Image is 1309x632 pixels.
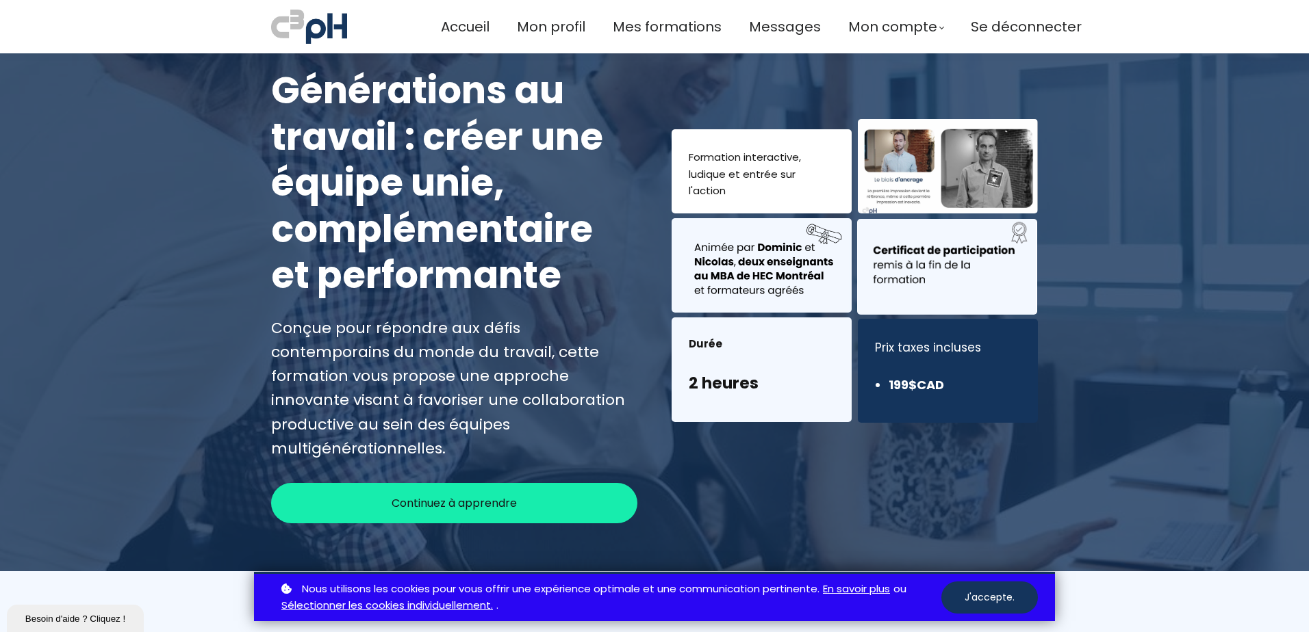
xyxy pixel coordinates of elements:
[392,495,517,512] span: Continuez à apprendre
[613,16,722,38] a: Mes formations
[971,16,1082,38] a: Se déconnecter
[749,16,821,38] a: Messages
[875,339,981,356] font: Prix ​​taxes incluses
[689,337,722,351] font: Durée
[689,150,801,198] font: Formation interactive, ludique et entrée sur l'action
[302,581,819,598] span: Nous utilisons les cookies pour vous offrir une expérience optimale et une communication pertinente.
[689,372,759,394] font: 2 heures
[941,581,1038,614] button: J'accepte.
[517,16,585,38] a: Mon profil
[271,317,625,459] font: Conçue pour répondre aux défis contemporains du monde du travail, cette formation vous propose un...
[271,7,347,47] img: a70bc7685e0efc0bd0b04b3506828469.jpeg
[7,602,147,632] iframe: chat widget
[823,581,890,598] a: En savoir plus
[441,16,490,38] a: Accueil
[281,597,493,614] a: Sélectionner les cookies individuellement.
[889,376,944,393] font: 199$CAD
[848,16,937,38] span: Mon compte
[271,64,603,301] font: Générations au travail : créer une équipe unie, complémentaire et performante
[278,581,941,615] p: ou .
